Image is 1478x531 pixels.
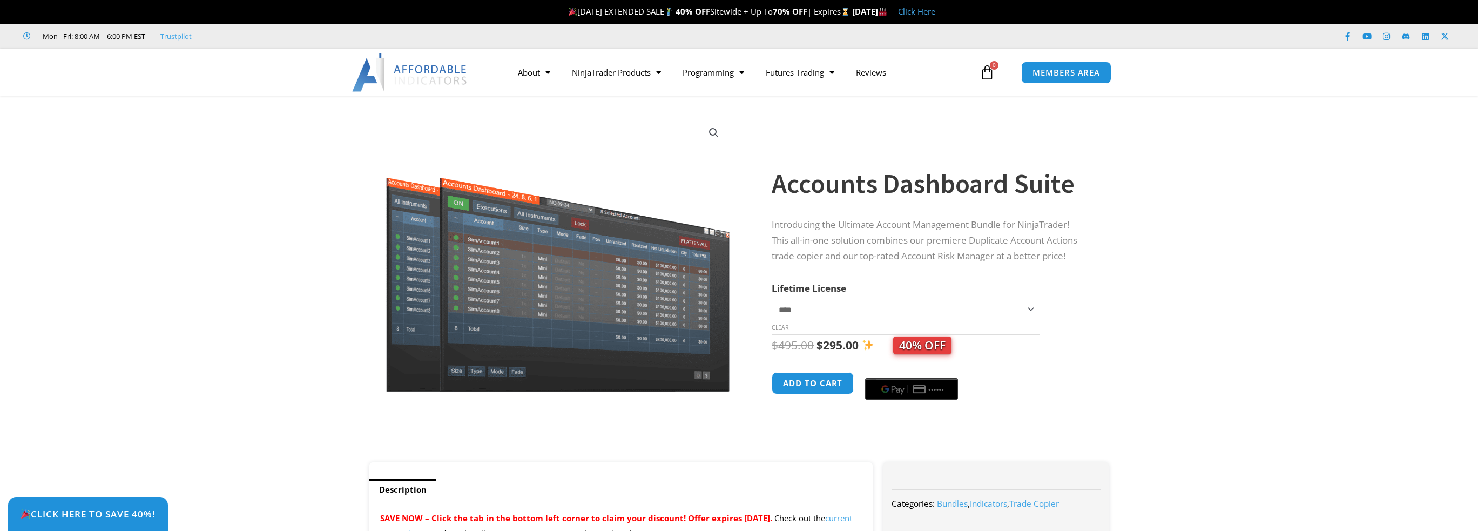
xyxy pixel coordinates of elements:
[862,339,874,351] img: ✨
[865,378,958,400] button: Buy with GPay
[507,60,561,85] a: About
[929,386,946,393] text: ••••••
[845,60,897,85] a: Reviews
[963,57,1011,88] a: 0
[569,8,577,16] img: 🎉
[561,60,672,85] a: NinjaTrader Products
[772,165,1087,203] h1: Accounts Dashboard Suite
[676,6,710,17] strong: 40% OFF
[160,30,192,43] a: Trustpilot
[21,509,156,519] span: Click Here to save 40%!
[1021,62,1111,84] a: MEMBERS AREA
[852,6,887,17] strong: [DATE]
[990,61,998,70] span: 0
[772,217,1087,264] p: Introducing the Ultimate Account Management Bundle for NinjaTrader! This all-in-one solution comb...
[772,338,814,353] bdi: 495.00
[816,338,823,353] span: $
[1032,69,1100,77] span: MEMBERS AREA
[755,60,845,85] a: Futures Trading
[879,8,887,16] img: 🏭
[40,30,145,43] span: Mon - Fri: 8:00 AM – 6:00 PM EST
[672,60,755,85] a: Programming
[384,115,732,392] img: Screenshot 2024-08-26 155710eeeee
[21,509,30,519] img: 🎉
[863,371,960,372] iframe: Secure payment input frame
[566,6,852,17] span: [DATE] EXTENDED SALE Sitewide + Up To | Expires
[352,53,468,92] img: LogoAI | Affordable Indicators – NinjaTrader
[507,60,977,85] nav: Menu
[772,338,778,353] span: $
[665,8,673,16] img: 🏌️‍♂️
[772,324,788,331] a: Clear options
[893,337,951,354] span: 40% OFF
[772,372,854,394] button: Add to cart
[816,338,859,353] bdi: 295.00
[841,8,849,16] img: ⌛
[898,6,935,17] a: Click Here
[704,123,724,143] a: View full-screen image gallery
[772,282,846,294] label: Lifetime License
[369,479,436,500] a: Description
[773,6,807,17] strong: 70% OFF
[8,497,168,531] a: 🎉Click Here to save 40%!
